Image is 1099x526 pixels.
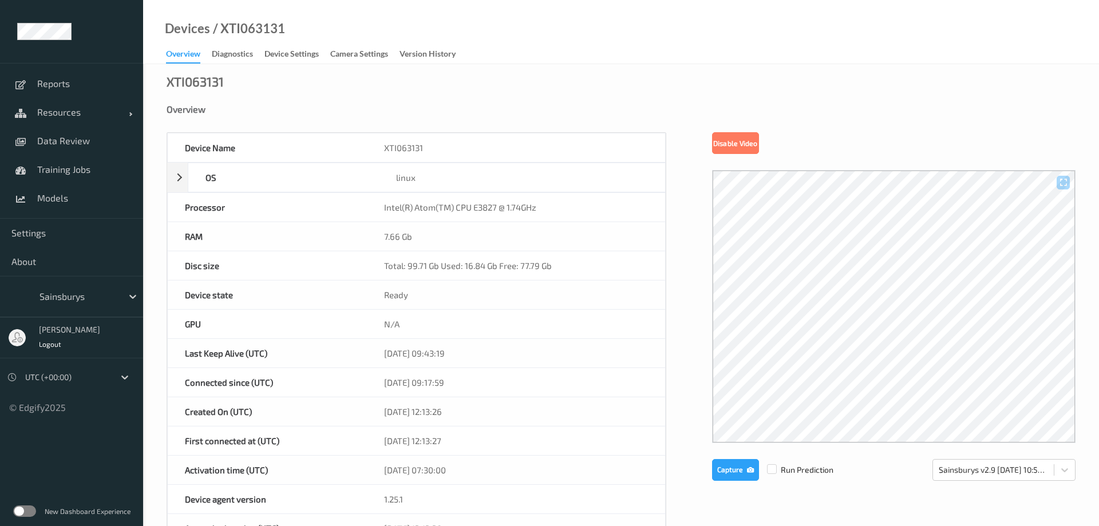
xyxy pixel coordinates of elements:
div: First connected at (UTC) [168,426,367,455]
div: OS [188,163,379,192]
a: Camera Settings [330,46,400,62]
a: Devices [165,23,210,34]
div: Version History [400,48,456,62]
button: Disable Video [712,132,759,154]
div: Diagnostics [212,48,253,62]
div: Camera Settings [330,48,388,62]
div: / XTI063131 [210,23,285,34]
div: N/A [367,310,666,338]
div: Connected since (UTC) [168,368,367,397]
div: GPU [168,310,367,338]
div: XTI063131 [367,133,666,162]
div: Total: 99.71 Gb Used: 16.84 Gb Free: 77.79 Gb [367,251,666,280]
div: [DATE] 12:13:26 [367,397,666,426]
div: Device agent version [168,485,367,513]
div: 7.66 Gb [367,222,666,251]
div: Overview [166,48,200,64]
div: Ready [367,280,666,309]
div: Device state [168,280,367,309]
div: XTI063131 [167,76,224,87]
span: Run Prediction [759,464,833,476]
a: Overview [166,46,212,64]
div: Device Settings [264,48,319,62]
div: Last Keep Alive (UTC) [168,339,367,367]
div: [DATE] 12:13:27 [367,426,666,455]
div: Intel(R) Atom(TM) CPU E3827 @ 1.74GHz [367,193,666,222]
div: Processor [168,193,367,222]
div: Disc size [168,251,367,280]
a: Device Settings [264,46,330,62]
div: OSlinux [167,163,666,192]
button: Capture [712,459,759,481]
div: Activation time (UTC) [168,456,367,484]
div: Created On (UTC) [168,397,367,426]
div: [DATE] 09:17:59 [367,368,666,397]
a: Version History [400,46,467,62]
div: linux [379,163,665,192]
div: 1.25.1 [367,485,666,513]
div: Overview [167,104,1076,115]
div: Device Name [168,133,367,162]
div: [DATE] 09:43:19 [367,339,666,367]
div: [DATE] 07:30:00 [367,456,666,484]
a: Diagnostics [212,46,264,62]
div: RAM [168,222,367,251]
